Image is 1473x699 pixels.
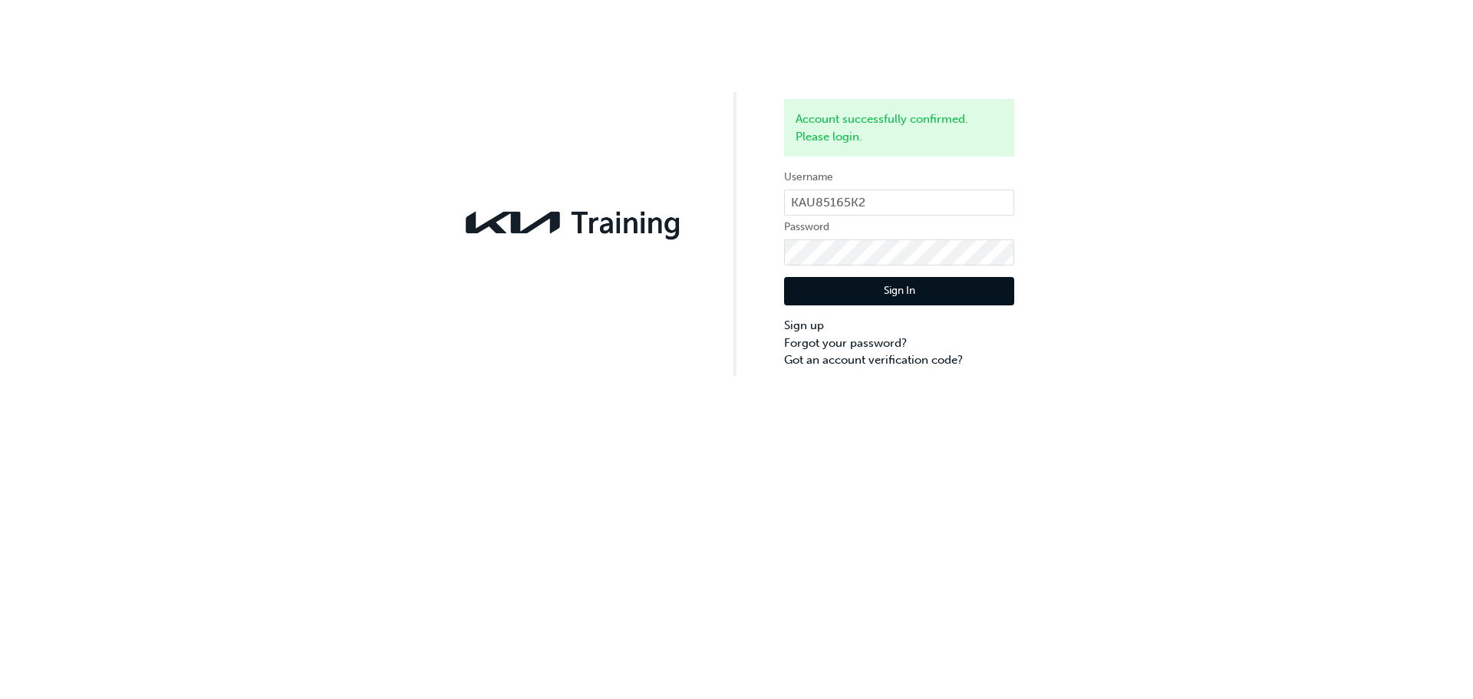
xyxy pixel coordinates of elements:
button: Sign In [784,277,1014,306]
a: Forgot your password? [784,335,1014,352]
a: Sign up [784,317,1014,335]
label: Username [784,168,1014,186]
a: Got an account verification code? [784,351,1014,369]
label: Password [784,218,1014,236]
input: Username [784,190,1014,216]
div: Account successfully confirmed. Please login. [784,99,1014,157]
img: kia-training [459,202,689,243]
